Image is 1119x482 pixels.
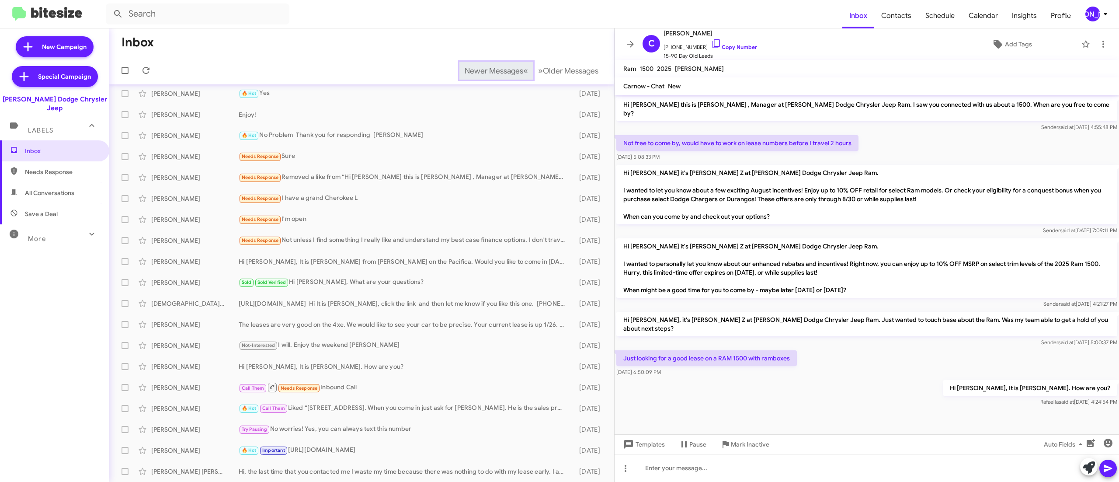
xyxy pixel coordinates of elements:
[239,277,570,287] div: Hi [PERSON_NAME], What are your questions?
[623,82,664,90] span: Carnow - Chat
[615,437,672,452] button: Templates
[570,404,607,413] div: [DATE]
[151,236,239,245] div: [PERSON_NAME]
[1041,124,1117,130] span: Sender [DATE] 4:55:48 PM
[570,299,607,308] div: [DATE]
[943,380,1117,396] p: Hi [PERSON_NAME], It is [PERSON_NAME]. How are you?
[664,28,757,38] span: [PERSON_NAME]
[25,189,74,197] span: All Conversations
[151,362,239,371] div: [PERSON_NAME]
[570,383,607,392] div: [DATE]
[639,65,653,73] span: 1500
[570,152,607,161] div: [DATE]
[242,342,275,348] span: Not-Interested
[918,3,962,28] a: Schedule
[151,278,239,287] div: [PERSON_NAME]
[675,65,724,73] span: [PERSON_NAME]
[239,299,570,308] div: [URL][DOMAIN_NAME] Hi It is [PERSON_NAME], click the link and then let me know if you like this o...
[242,385,264,391] span: Call Them
[664,52,757,60] span: 15-90 Day Old Leads
[570,110,607,119] div: [DATE]
[1060,300,1076,307] span: said at
[1078,7,1109,21] button: [PERSON_NAME]
[570,173,607,182] div: [DATE]
[1005,3,1044,28] span: Insights
[1059,398,1074,405] span: said at
[25,168,99,176] span: Needs Response
[533,62,604,80] button: Next
[570,131,607,140] div: [DATE]
[1040,398,1117,405] span: Rafaella [DATE] 4:24:54 PM
[570,89,607,98] div: [DATE]
[616,165,1117,224] p: Hi [PERSON_NAME] it's [PERSON_NAME] Z at [PERSON_NAME] Dodge Chrysler Jeep Ram. I wanted to let y...
[38,72,91,81] span: Special Campaign
[242,154,279,159] span: Needs Response
[239,110,570,119] div: Enjoy!
[570,362,607,371] div: [DATE]
[689,437,706,452] span: Pause
[648,37,655,51] span: C
[459,62,533,80] button: Previous
[239,88,570,98] div: Yes
[16,36,94,57] a: New Campaign
[151,299,239,308] div: [DEMOGRAPHIC_DATA][PERSON_NAME]
[616,154,660,160] span: [DATE] 5:08:33 PM
[523,65,528,76] span: «
[151,257,239,266] div: [PERSON_NAME]
[1005,36,1032,52] span: Add Tags
[242,91,257,96] span: 🔥 Hot
[465,66,523,76] span: Newer Messages
[962,3,1005,28] a: Calendar
[543,66,598,76] span: Older Messages
[239,340,570,350] div: I will. Enjoy the weekend [PERSON_NAME]
[570,320,607,329] div: [DATE]
[538,65,543,76] span: »
[945,36,1077,52] button: Add Tags
[281,385,318,391] span: Needs Response
[151,152,239,161] div: [PERSON_NAME]
[239,257,570,266] div: Hi [PERSON_NAME], It is [PERSON_NAME] from [PERSON_NAME] on the Pacifica. Would you like to come ...
[151,110,239,119] div: [PERSON_NAME]
[25,210,58,218] span: Save a Deal
[239,403,570,413] div: Liked “[STREET_ADDRESS]. When you come in just ask for [PERSON_NAME]. He is the sales professiona...
[242,279,252,285] span: Sold
[242,405,257,411] span: 🔥 Hot
[242,447,257,453] span: 🔥 Hot
[239,445,570,455] div: [URL][DOMAIN_NAME]
[151,404,239,413] div: [PERSON_NAME]
[711,44,757,50] a: Copy Number
[151,173,239,182] div: [PERSON_NAME]
[1044,3,1078,28] a: Profile
[239,382,570,393] div: Inbound Call
[570,215,607,224] div: [DATE]
[151,89,239,98] div: [PERSON_NAME]
[616,369,661,375] span: [DATE] 6:50:09 PM
[713,437,776,452] button: Mark Inactive
[616,238,1117,298] p: Hi [PERSON_NAME] it's [PERSON_NAME] Z at [PERSON_NAME] Dodge Chrysler Jeep Ram. I wanted to perso...
[1044,437,1086,452] span: Auto Fields
[28,235,46,243] span: More
[239,320,570,329] div: The leases are very good on the 4xe. We would like to see your car to be precise. Your current le...
[262,405,285,411] span: Call Them
[672,437,713,452] button: Pause
[1058,124,1074,130] span: said at
[242,175,279,180] span: Needs Response
[242,426,267,432] span: Try Pausing
[242,238,279,243] span: Needs Response
[242,217,279,222] span: Needs Response
[239,424,570,434] div: No worries! Yes, you can always text this number
[239,362,570,371] div: Hi [PERSON_NAME], It is [PERSON_NAME]. How are you?
[622,437,665,452] span: Templates
[1058,339,1074,346] span: said at
[239,130,570,140] div: No Problem Thank you for responding [PERSON_NAME]
[151,194,239,203] div: [PERSON_NAME]
[239,235,570,245] div: Not unless I find something I really like and understand my best case finance options. I don't tr...
[874,3,918,28] a: Contacts
[151,341,239,350] div: [PERSON_NAME]
[151,446,239,455] div: [PERSON_NAME]
[668,82,681,90] span: New
[242,196,279,201] span: Needs Response
[1043,227,1117,234] span: Sender [DATE] 7:09:11 PM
